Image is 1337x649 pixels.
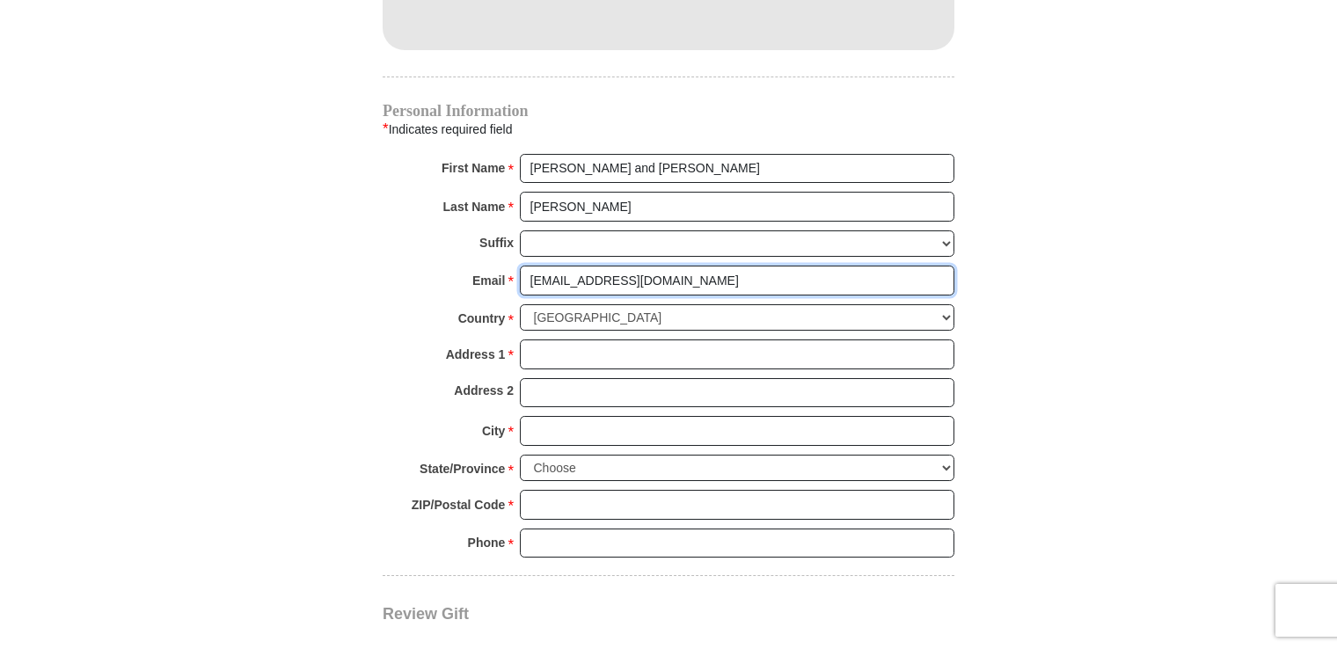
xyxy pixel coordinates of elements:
[420,456,505,481] strong: State/Province
[479,230,514,255] strong: Suffix
[442,156,505,180] strong: First Name
[454,378,514,403] strong: Address 2
[472,268,505,293] strong: Email
[458,306,506,331] strong: Country
[446,342,506,367] strong: Address 1
[468,530,506,555] strong: Phone
[443,194,506,219] strong: Last Name
[383,605,469,623] span: Review Gift
[383,104,954,118] h4: Personal Information
[412,492,506,517] strong: ZIP/Postal Code
[482,419,505,443] strong: City
[383,118,954,141] div: Indicates required field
